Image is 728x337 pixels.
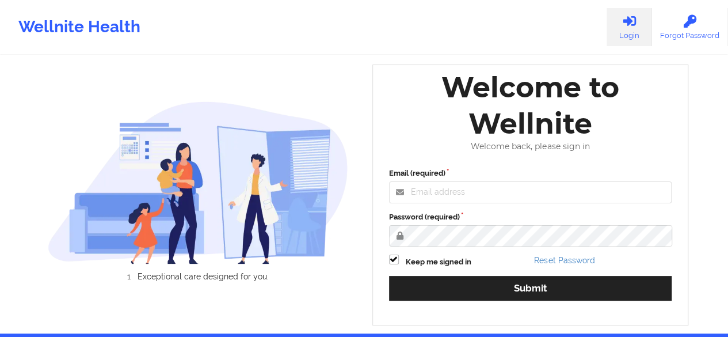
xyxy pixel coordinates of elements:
[651,8,728,46] a: Forgot Password
[381,142,680,152] div: Welcome back, please sign in
[389,211,672,223] label: Password (required)
[389,168,672,179] label: Email (required)
[406,256,471,268] label: Keep me signed in
[534,256,594,265] a: Reset Password
[389,181,672,203] input: Email address
[607,8,651,46] a: Login
[48,101,348,264] img: wellnite-auth-hero_200.c722682e.png
[381,69,680,142] div: Welcome to Wellnite
[389,276,672,301] button: Submit
[58,272,348,281] li: Exceptional care designed for you.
